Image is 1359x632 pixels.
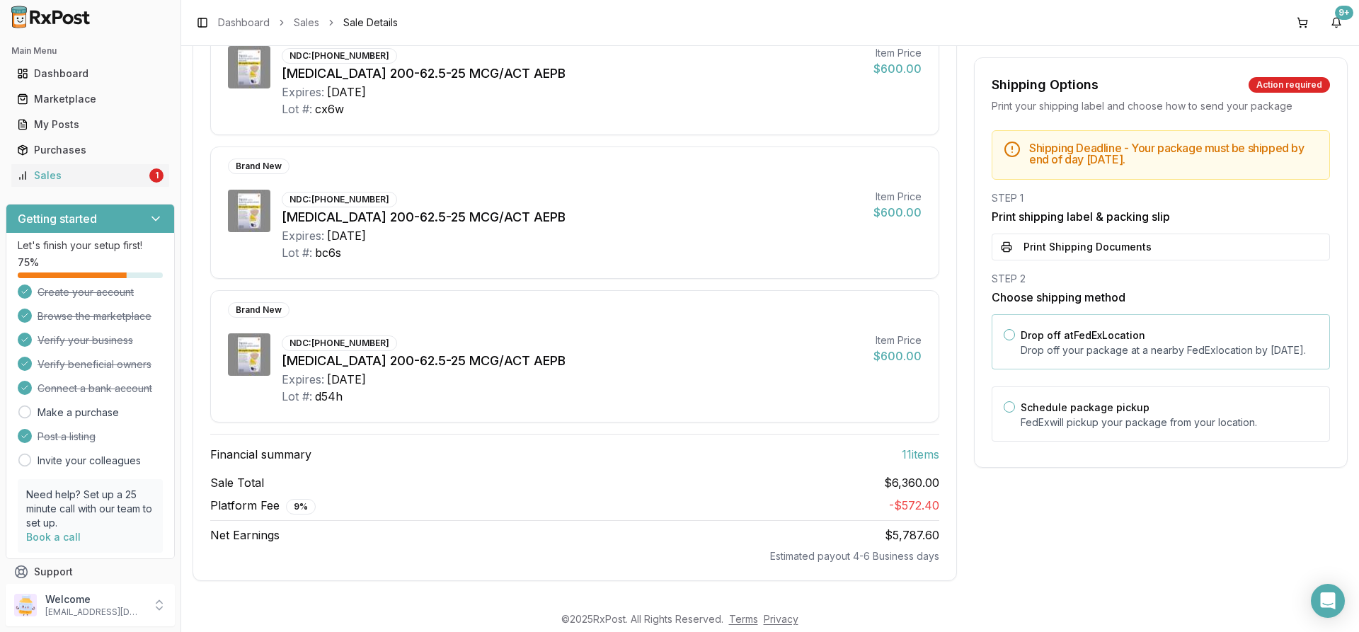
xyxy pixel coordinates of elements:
div: Expires: [282,84,324,100]
button: Support [6,559,175,585]
nav: breadcrumb [218,16,398,30]
img: Trelegy Ellipta 200-62.5-25 MCG/ACT AEPB [228,333,270,376]
label: Schedule package pickup [1021,401,1149,413]
div: 9+ [1335,6,1353,20]
div: Marketplace [17,92,164,106]
img: Trelegy Ellipta 200-62.5-25 MCG/ACT AEPB [228,46,270,88]
span: Verify beneficial owners [38,357,151,372]
button: 9+ [1325,11,1348,34]
button: Print Shipping Documents [992,234,1330,260]
div: Open Intercom Messenger [1311,584,1345,618]
div: Sales [17,168,147,183]
div: [DATE] [327,371,366,388]
p: Welcome [45,592,144,607]
div: bc6s [315,244,341,261]
a: Marketplace [11,86,169,112]
a: My Posts [11,112,169,137]
span: Net Earnings [210,527,280,544]
a: Make a purchase [38,406,119,420]
div: Brand New [228,159,289,174]
div: Lot #: [282,100,312,117]
span: $6,360.00 [884,474,939,491]
span: Platform Fee [210,497,316,515]
label: Drop off at FedEx Location [1021,329,1145,341]
span: Connect a bank account [38,381,152,396]
a: Dashboard [218,16,270,30]
div: STEP 1 [992,191,1330,205]
span: - $572.40 [889,498,939,512]
a: Sales1 [11,163,169,188]
div: Shipping Options [992,75,1099,95]
div: Action required [1249,77,1330,93]
button: Purchases [6,139,175,161]
button: Sales1 [6,164,175,187]
div: 1 [149,168,164,183]
a: Privacy [764,613,798,625]
span: Sale Total [210,474,264,491]
div: STEP 2 [992,272,1330,286]
div: 9 % [286,499,316,515]
h3: Choose shipping method [992,289,1330,306]
div: Lot #: [282,244,312,261]
img: RxPost Logo [6,6,96,28]
div: NDC: [PHONE_NUMBER] [282,48,397,64]
div: cx6w [315,100,344,117]
span: Verify your business [38,333,133,347]
h5: Shipping Deadline - Your package must be shipped by end of day [DATE] . [1029,142,1318,165]
div: $600.00 [873,204,922,221]
div: My Posts [17,117,164,132]
a: Dashboard [11,61,169,86]
div: Lot #: [282,388,312,405]
div: [MEDICAL_DATA] 200-62.5-25 MCG/ACT AEPB [282,207,862,227]
span: Browse the marketplace [38,309,151,323]
div: [DATE] [327,84,366,100]
span: $5,787.60 [885,528,939,542]
p: [EMAIL_ADDRESS][DOMAIN_NAME] [45,607,144,618]
span: 75 % [18,255,39,270]
p: Drop off your package at a nearby FedEx location by [DATE] . [1021,343,1318,357]
span: Create your account [38,285,134,299]
a: Invite your colleagues [38,454,141,468]
div: $600.00 [873,347,922,364]
button: Dashboard [6,62,175,85]
p: Let's finish your setup first! [18,239,163,253]
img: Trelegy Ellipta 200-62.5-25 MCG/ACT AEPB [228,190,270,232]
div: Item Price [873,46,922,60]
div: Print your shipping label and choose how to send your package [992,99,1330,113]
div: NDC: [PHONE_NUMBER] [282,335,397,351]
button: My Posts [6,113,175,136]
div: Purchases [17,143,164,157]
div: [MEDICAL_DATA] 200-62.5-25 MCG/ACT AEPB [282,351,862,371]
div: NDC: [PHONE_NUMBER] [282,192,397,207]
span: Post a listing [38,430,96,444]
h2: Main Menu [11,45,169,57]
div: Item Price [873,333,922,347]
div: Item Price [873,190,922,204]
span: 11 item s [902,446,939,463]
p: FedEx will pickup your package from your location. [1021,415,1318,430]
h3: Print shipping label & packing slip [992,208,1330,225]
a: Purchases [11,137,169,163]
img: User avatar [14,594,37,616]
p: Need help? Set up a 25 minute call with our team to set up. [26,488,154,530]
h3: Getting started [18,210,97,227]
div: [DATE] [327,227,366,244]
div: Expires: [282,227,324,244]
div: Estimated payout 4-6 Business days [210,549,939,563]
span: Financial summary [210,446,311,463]
div: [MEDICAL_DATA] 200-62.5-25 MCG/ACT AEPB [282,64,862,84]
div: Brand New [228,302,289,318]
a: Terms [729,613,758,625]
a: Sales [294,16,319,30]
div: d54h [315,388,343,405]
span: Sale Details [343,16,398,30]
div: Dashboard [17,67,164,81]
a: Book a call [26,531,81,543]
button: Marketplace [6,88,175,110]
div: Expires: [282,371,324,388]
div: $600.00 [873,60,922,77]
